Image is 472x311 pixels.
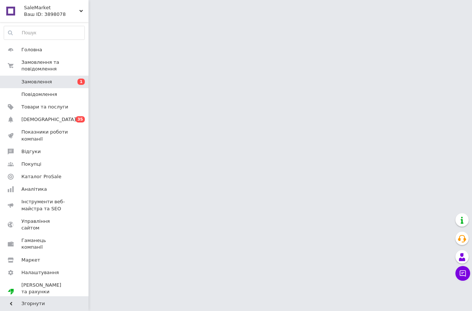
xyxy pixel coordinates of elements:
[76,116,85,122] span: 35
[21,116,76,123] span: [DEMOGRAPHIC_DATA]
[21,269,59,276] span: Налаштування
[21,282,68,302] span: [PERSON_NAME] та рахунки
[4,26,84,39] input: Пошук
[21,237,68,250] span: Гаманець компанії
[21,161,41,167] span: Покупці
[24,4,79,11] span: SaleMarket
[21,198,68,212] span: Інструменти веб-майстра та SEO
[21,79,52,85] span: Замовлення
[21,59,88,72] span: Замовлення та повідомлення
[21,148,41,155] span: Відгуки
[21,104,68,110] span: Товари та послуги
[21,257,40,263] span: Маркет
[77,79,85,85] span: 1
[455,266,470,281] button: Чат з покупцем
[21,295,68,302] div: Prom топ
[21,173,61,180] span: Каталог ProSale
[21,91,57,98] span: Повідомлення
[21,186,47,193] span: Аналітика
[24,11,88,18] div: Ваш ID: 3898078
[21,218,68,231] span: Управління сайтом
[21,46,42,53] span: Головна
[21,129,68,142] span: Показники роботи компанії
